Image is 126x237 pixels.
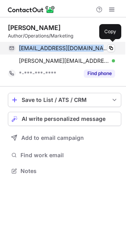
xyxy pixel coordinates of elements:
[8,24,61,32] div: [PERSON_NAME]
[22,97,107,103] div: Save to List / ATS / CRM
[8,150,121,161] button: Find work email
[8,32,121,39] div: Author/Operations/Marketing
[21,135,84,141] span: Add to email campaign
[8,93,121,107] button: save-profile-one-click
[84,70,115,77] button: Reveal Button
[8,131,121,145] button: Add to email campaign
[8,112,121,126] button: AI write personalized message
[8,5,55,14] img: ContactOut v5.3.10
[8,166,121,177] button: Notes
[22,116,106,122] span: AI write personalized message
[19,57,109,64] span: [PERSON_NAME][EMAIL_ADDRESS][DOMAIN_NAME]
[20,167,118,175] span: Notes
[19,45,109,52] span: [EMAIL_ADDRESS][DOMAIN_NAME]
[20,152,118,159] span: Find work email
